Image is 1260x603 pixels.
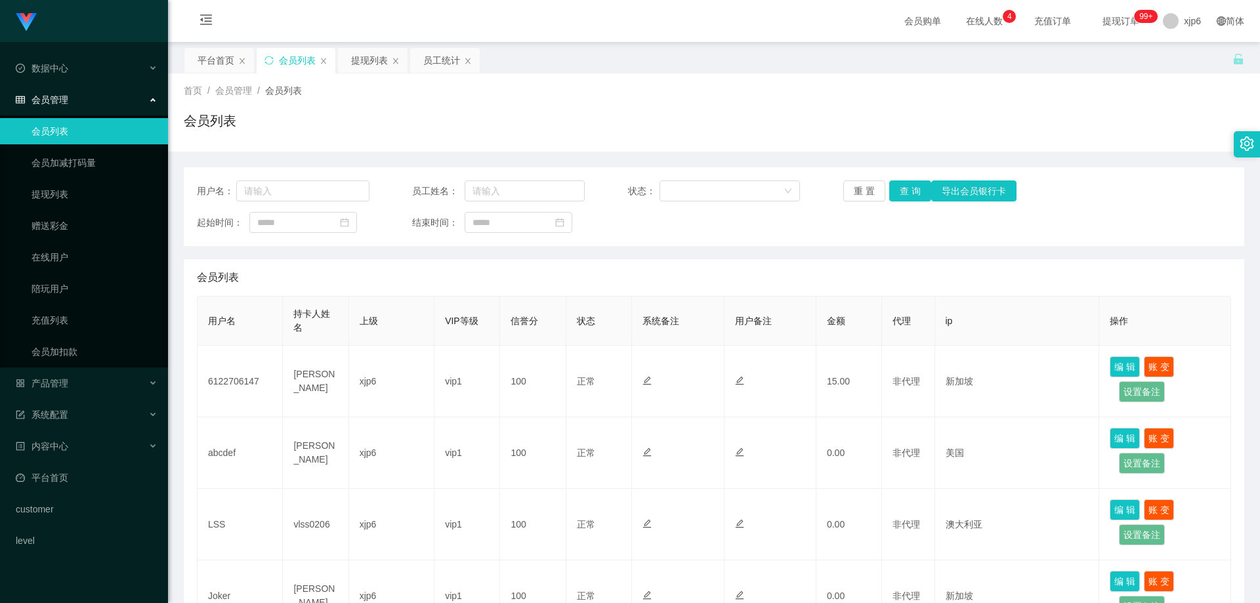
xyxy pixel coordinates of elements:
div: 会员列表 [279,48,316,73]
span: 会员列表 [197,270,239,285]
span: 非代理 [892,519,920,530]
span: 上级 [360,316,378,326]
td: vip1 [434,417,500,489]
h1: 会员列表 [184,111,236,131]
td: vip1 [434,346,500,417]
span: 会员列表 [265,85,302,96]
button: 账 变 [1144,571,1174,592]
sup: 4 [1003,10,1016,23]
span: 操作 [1110,316,1128,326]
a: 会员列表 [31,118,157,144]
span: 会员管理 [215,85,252,96]
span: 非代理 [892,591,920,601]
span: 代理 [892,316,911,326]
p: 4 [1007,10,1012,23]
td: [PERSON_NAME] [283,346,348,417]
div: 员工统计 [423,48,460,73]
i: 图标: calendar [340,218,349,227]
a: 赠送彩金 [31,213,157,239]
span: 充值订单 [1028,16,1078,26]
button: 账 变 [1144,499,1174,520]
span: 用户名 [208,316,236,326]
span: 状态 [577,316,595,326]
td: xjp6 [349,346,434,417]
a: 图标: dashboard平台首页 [16,465,157,491]
td: 新加坡 [935,346,1100,417]
span: 正常 [577,591,595,601]
input: 请输入 [236,180,369,201]
i: 图标: calendar [555,218,564,227]
img: logo.9652507e.png [16,13,37,31]
a: 充值列表 [31,307,157,333]
button: 编 辑 [1110,428,1140,449]
i: 图标: sync [264,56,274,65]
td: 美国 [935,417,1100,489]
i: 图标: close [392,57,400,65]
i: 图标: edit [642,519,652,528]
td: 6122706147 [198,346,283,417]
td: abcdef [198,417,283,489]
i: 图标: edit [735,591,744,600]
td: vlss0206 [283,489,348,560]
a: 在线用户 [31,244,157,270]
td: 100 [500,417,566,489]
i: 图标: close [320,57,327,65]
i: 图标: down [784,187,792,196]
td: 澳大利亚 [935,489,1100,560]
i: 图标: edit [735,519,744,528]
span: 持卡人姓名 [293,308,330,333]
span: 金额 [827,316,845,326]
button: 设置备注 [1119,524,1165,545]
i: 图标: table [16,95,25,104]
span: 状态： [628,184,660,198]
a: 会员加减打码量 [31,150,157,176]
td: 100 [500,346,566,417]
span: 内容中心 [16,441,68,451]
i: 图标: setting [1240,136,1254,151]
a: 陪玩用户 [31,276,157,302]
td: xjp6 [349,489,434,560]
span: 起始时间： [197,216,249,230]
span: VIP等级 [445,316,478,326]
span: 产品管理 [16,378,68,388]
div: 平台首页 [198,48,234,73]
td: 15.00 [816,346,882,417]
button: 查 询 [889,180,931,201]
td: xjp6 [349,417,434,489]
i: 图标: edit [642,591,652,600]
sup: 253 [1134,10,1158,23]
td: 0.00 [816,489,882,560]
i: 图标: edit [735,376,744,385]
span: 非代理 [892,376,920,386]
span: 结束时间： [412,216,465,230]
i: 图标: close [238,57,246,65]
span: 正常 [577,519,595,530]
i: 图标: profile [16,442,25,451]
span: 提现订单 [1096,16,1146,26]
i: 图标: edit [642,376,652,385]
td: LSS [198,489,283,560]
a: customer [16,496,157,522]
span: 正常 [577,447,595,458]
span: 员工姓名： [412,184,465,198]
button: 编 辑 [1110,499,1140,520]
i: 图标: edit [735,447,744,457]
button: 账 变 [1144,428,1174,449]
div: 提现列表 [351,48,388,73]
input: 请输入 [465,180,585,201]
button: 账 变 [1144,356,1174,377]
span: 系统备注 [642,316,679,326]
td: 100 [500,489,566,560]
span: 数据中心 [16,63,68,73]
td: [PERSON_NAME] [283,417,348,489]
button: 设置备注 [1119,453,1165,474]
span: 首页 [184,85,202,96]
span: 非代理 [892,447,920,458]
button: 重 置 [843,180,885,201]
button: 设置备注 [1119,381,1165,402]
span: 用户备注 [735,316,772,326]
button: 导出会员银行卡 [931,180,1017,201]
i: 图标: edit [642,447,652,457]
i: 图标: global [1217,16,1226,26]
td: vip1 [434,489,500,560]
